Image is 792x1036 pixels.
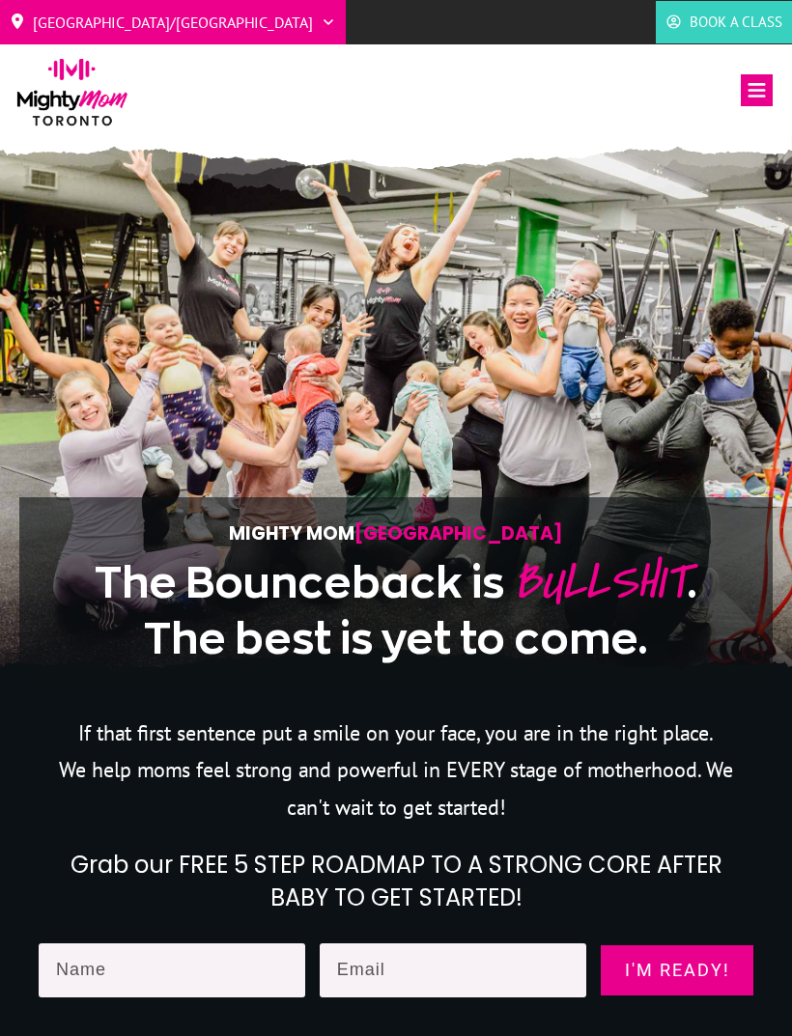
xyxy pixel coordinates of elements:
[10,7,336,38] a: [GEOGRAPHIC_DATA]/[GEOGRAPHIC_DATA]
[144,615,648,661] span: The best is yet to come.
[320,943,586,997] input: Email
[10,58,135,136] img: mightymom-logo-toronto
[78,719,714,746] span: If that first sentence put a smile on your face, you are in the right place.
[33,7,313,38] span: [GEOGRAPHIC_DATA]/[GEOGRAPHIC_DATA]
[690,8,782,37] span: Book a Class
[601,945,753,995] a: I'm ready!
[40,849,752,913] h2: Grab our FREE 5 STEP ROADMAP TO A STRONG CORE AFTER BABY TO GET STARTED!
[59,551,733,665] h1: .
[59,518,733,549] p: Mighty Mom
[95,559,504,605] span: The Bounceback is
[616,961,738,980] span: I'm ready!
[354,520,563,546] span: [GEOGRAPHIC_DATA]
[59,756,733,821] span: We help moms feel strong and powerful in EVERY stage of motherhood. We can't wait to get started!
[513,546,687,618] span: BULLSHIT
[39,943,305,997] input: Name
[665,8,782,37] a: Book a Class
